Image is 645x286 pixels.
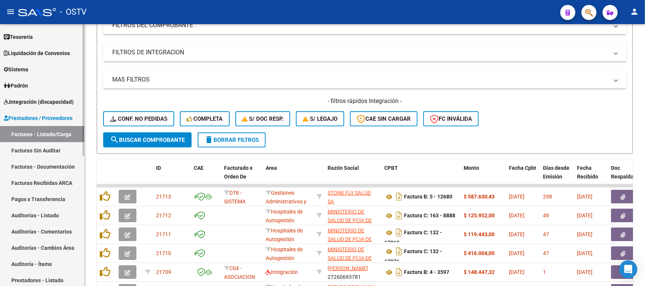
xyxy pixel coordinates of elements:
mat-icon: person [630,7,639,16]
span: Doc Respaldatoria [611,165,645,180]
button: Borrar Filtros [198,132,266,148]
span: Facturado x Orden De [224,165,252,180]
datatable-header-cell: CPBT [381,160,461,193]
span: STONE FLY SALUD SA [328,190,371,205]
div: 30626983398 [328,245,378,261]
button: Completa [180,111,230,126]
strong: $ 416.004,00 [464,250,495,256]
i: Descargar documento [394,191,404,203]
div: 30626983398 [328,226,378,242]
span: Días desde Emisión [543,165,569,180]
div: 30709774782 [328,189,378,205]
strong: Factura B: 4 - 3597 [404,269,449,275]
span: 21712 [156,212,171,218]
span: Hospitales de Autogestión [266,209,303,223]
strong: $ 125.952,00 [464,212,495,218]
span: [PERSON_NAME] [328,265,368,271]
span: [DATE] [509,269,524,275]
span: Completa [187,115,223,122]
datatable-header-cell: ID [153,160,191,193]
mat-panel-title: FILTROS DEL COMPROBANTE [112,21,608,29]
span: S/ Doc Resp. [242,115,284,122]
span: Sistema [4,65,28,74]
span: ID [156,165,161,171]
span: Borrar Filtros [204,137,259,143]
span: MINISTERIO DE SALUD DE PCIA DE BSAS [328,209,372,232]
span: Fecha Recibido [577,165,598,180]
span: [DATE] [509,231,524,237]
mat-expansion-panel-header: FILTROS DEL COMPROBANTE [103,16,626,34]
mat-icon: delete [204,135,213,144]
span: 21710 [156,250,171,256]
span: [DATE] [577,212,592,218]
span: [DATE] [577,194,592,200]
span: [DATE] [509,194,524,200]
span: [DATE] [509,212,524,218]
span: D78 - SISTEMA PRIVADO DE SALUD S.A (MUTUAL) [224,190,254,230]
mat-icon: menu [6,7,15,16]
span: [DATE] [509,250,524,256]
strong: $ 148.447,32 [464,269,495,275]
span: Hospitales de Autogestión [266,228,303,242]
datatable-header-cell: CAE [191,160,221,193]
span: CAE [194,165,204,171]
span: [DATE] [577,269,592,275]
button: Buscar Comprobante [103,132,192,148]
div: Open Intercom Messenger [619,260,637,278]
button: S/ Doc Resp. [235,111,291,126]
span: MINISTERIO DE SALUD DE PCIA DE BSAS [328,246,372,270]
strong: Factura C: 132 - 17860 [384,230,442,246]
strong: Factura B: 5 - 12680 [404,194,452,200]
h4: - filtros rápidos Integración - [103,97,626,105]
span: Conf. no pedidas [110,115,167,122]
button: Conf. no pedidas [103,111,174,126]
strong: Factura C: 163 - 8888 [404,213,455,219]
span: 47 [543,231,549,237]
span: FC Inválida [430,115,472,122]
mat-expansion-panel-header: FILTROS DE INTEGRACION [103,43,626,62]
span: Gestiones Administrativas y Otros [266,190,306,213]
mat-panel-title: FILTROS DE INTEGRACION [112,48,608,57]
i: Descargar documento [394,209,404,221]
span: 21709 [156,269,171,275]
mat-icon: search [110,135,119,144]
strong: $ 587.630,43 [464,194,495,200]
datatable-header-cell: Días desde Emisión [540,160,574,193]
span: - OSTV [60,4,87,20]
span: Buscar Comprobante [110,137,185,143]
span: Monto [464,165,479,171]
span: Liquidación de Convenios [4,49,70,57]
mat-expansion-panel-header: MAS FILTROS [103,71,626,89]
span: Razón Social [328,165,359,171]
button: S/ legajo [296,111,344,126]
span: CAE SIN CARGAR [357,115,411,122]
datatable-header-cell: Facturado x Orden De [221,160,263,193]
span: Fecha Cpbt [509,165,536,171]
datatable-header-cell: Fecha Cpbt [506,160,540,193]
span: 1 [543,269,546,275]
datatable-header-cell: Monto [461,160,506,193]
i: Descargar documento [394,226,404,238]
strong: $ 119.443,00 [464,231,495,237]
datatable-header-cell: Area [263,160,314,193]
datatable-header-cell: Razón Social [325,160,381,193]
span: 49 [543,212,549,218]
datatable-header-cell: Fecha Recibido [574,160,608,193]
span: Hospitales de Autogestión [266,246,303,261]
span: MINISTERIO DE SALUD DE PCIA DE BSAS [328,228,372,251]
span: Prestadores / Proveedores [4,114,73,122]
i: Descargar documento [394,245,404,257]
span: Tesorería [4,33,33,41]
span: Padrón [4,81,28,90]
mat-panel-title: MAS FILTROS [112,75,608,84]
span: 47 [543,250,549,256]
span: 21713 [156,194,171,200]
span: 21711 [156,231,171,237]
span: Integración [266,269,298,275]
span: [DATE] [577,231,592,237]
strong: Factura C: 132 - 17871 [384,249,442,265]
button: CAE SIN CARGAR [350,111,418,126]
div: 27260693781 [328,264,378,280]
button: FC Inválida [423,111,479,126]
span: [DATE] [577,250,592,256]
